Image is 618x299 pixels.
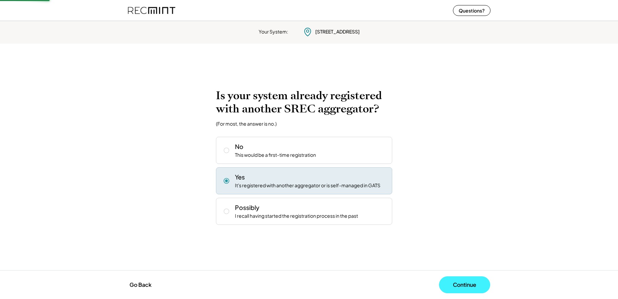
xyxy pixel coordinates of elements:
[259,28,288,35] div: Your System:
[235,182,380,189] div: It's registered with another aggregator or is self-managed in GATS
[235,152,316,158] div: This would be a first-time registration
[235,142,243,151] div: No
[216,121,277,127] div: (For most, the answer is no.)
[235,203,259,212] div: Possibly
[127,277,154,292] button: Go Back
[439,276,490,293] button: Continue
[216,89,402,115] h2: Is your system already registered with another SREC aggregator?
[235,173,245,181] div: Yes
[453,5,491,16] button: Questions?
[315,28,360,35] div: [STREET_ADDRESS]
[128,1,175,19] img: recmint-logotype%403x%20%281%29.jpeg
[235,213,358,219] div: I recall having started the registration process in the past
